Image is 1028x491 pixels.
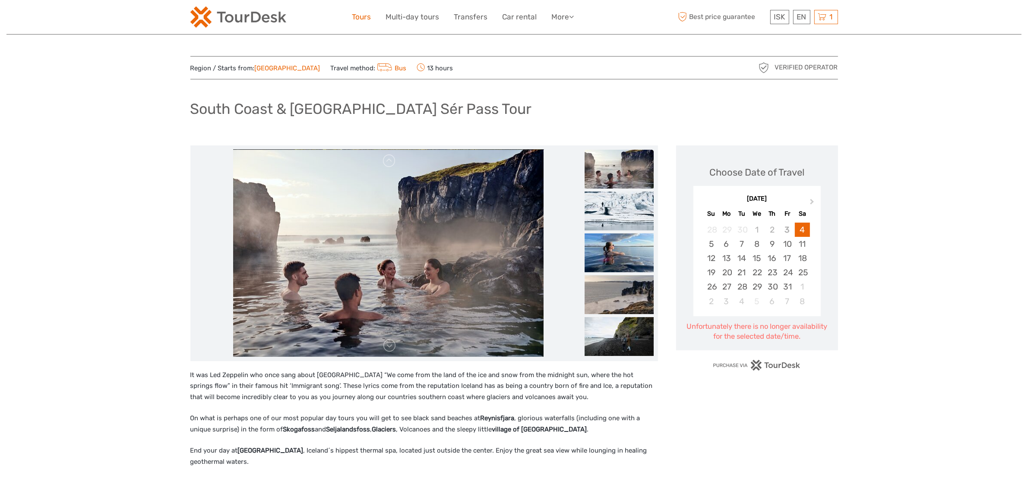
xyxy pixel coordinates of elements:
div: Su [704,208,719,220]
span: Verified Operator [775,63,838,72]
div: Not available Sunday, September 28th, 2025 [704,223,719,237]
div: Choose Thursday, November 6th, 2025 [765,294,780,308]
a: [GEOGRAPHIC_DATA] [255,64,320,72]
p: We're away right now. Please check back later! [12,15,98,22]
div: Tu [734,208,749,220]
a: More [552,11,574,23]
div: Not available Tuesday, September 30th, 2025 [734,223,749,237]
span: Region / Starts from: [190,64,320,73]
strong: [GEOGRAPHIC_DATA] [238,447,304,454]
a: Car rental [503,11,537,23]
div: Choose Monday, October 6th, 2025 [719,237,734,251]
a: Multi-day tours [386,11,440,23]
div: EN [793,10,810,24]
strong: Glaciers [372,425,396,433]
span: 13 hours [417,62,453,74]
div: month 2025-10 [696,223,818,308]
div: Choose Thursday, October 9th, 2025 [765,237,780,251]
div: Sa [795,208,810,220]
div: Choose Thursday, October 23rd, 2025 [765,265,780,280]
img: c6060d95a77049bfb944c4cf1df7958e_slider_thumbnail.jpg [585,275,654,314]
span: Best price guarantee [676,10,768,24]
span: Travel method: [331,62,407,74]
a: Bus [376,64,407,72]
div: Choose Tuesday, October 28th, 2025 [734,280,749,294]
img: 120-15d4194f-c635-41b9-a512-a3cb382bfb57_logo_small.png [190,6,286,28]
h1: South Coast & [GEOGRAPHIC_DATA] Sér Pass Tour [190,100,532,118]
div: Choose Wednesday, October 29th, 2025 [749,280,764,294]
div: We [749,208,764,220]
div: Choose Monday, October 13th, 2025 [719,251,734,265]
div: Not available Wednesday, November 5th, 2025 [749,294,764,308]
div: Choose Monday, October 20th, 2025 [719,265,734,280]
div: Mo [719,208,734,220]
div: Choose Wednesday, October 8th, 2025 [749,237,764,251]
div: Choose Sunday, October 19th, 2025 [704,265,719,280]
div: Choose Saturday, November 8th, 2025 [795,294,810,308]
div: Choose Saturday, October 4th, 2025 [795,223,810,237]
div: Not available Friday, October 3rd, 2025 [780,223,795,237]
div: Choose Thursday, October 16th, 2025 [765,251,780,265]
div: Choose Friday, October 31st, 2025 [780,280,795,294]
div: Choose Friday, November 7th, 2025 [780,294,795,308]
div: Choose Tuesday, November 4th, 2025 [734,294,749,308]
img: e838b827a46944a282eeecfdc0fe28a3_slider_thumbnail.jpg [585,317,654,356]
div: Fr [780,208,795,220]
p: It was Led Zeppelin who once sang about [GEOGRAPHIC_DATA] “We come from the land of the ice and s... [190,370,658,403]
strong: village of [GEOGRAPHIC_DATA] [492,425,587,433]
div: Choose Sunday, November 2nd, 2025 [704,294,719,308]
div: Choose Tuesday, October 7th, 2025 [734,237,749,251]
div: Choose Date of Travel [709,166,804,179]
div: Th [765,208,780,220]
img: 23c0a68cb2e54ce5a7b149943f716663_main_slider.jpg [233,150,544,357]
div: Not available Wednesday, October 1st, 2025 [749,223,764,237]
div: Not available Monday, September 29th, 2025 [719,223,734,237]
div: [DATE] [693,195,821,204]
div: Choose Saturday, October 18th, 2025 [795,251,810,265]
button: Next Month [806,197,820,211]
div: Choose Sunday, October 12th, 2025 [704,251,719,265]
div: Choose Tuesday, October 14th, 2025 [734,251,749,265]
img: ca7819a4721f4755b1f1f317d9305018_slider_thumbnail.jpg [585,192,654,230]
img: 23c0a68cb2e54ce5a7b149943f716663_slider_thumbnail.jpg [585,150,654,189]
a: Transfers [454,11,488,23]
p: On what is perhaps one of our most popular day tours you will get to see black sand beaches at , ... [190,413,658,435]
img: PurchaseViaTourDesk.png [713,360,800,371]
p: End your day at , Iceland´s hippest thermal spa, located just outside the center. Enjoy the great... [190,445,658,467]
div: Choose Monday, November 3rd, 2025 [719,294,734,308]
div: Choose Sunday, October 5th, 2025 [704,237,719,251]
img: verified_operator_grey_128.png [757,61,771,75]
a: Tours [352,11,371,23]
button: Open LiveChat chat widget [99,13,110,24]
div: Choose Saturday, November 1st, 2025 [795,280,810,294]
strong: Seljalandsfoss [326,425,370,433]
div: Choose Tuesday, October 21st, 2025 [734,265,749,280]
strong: Skogafoss [283,425,315,433]
span: ISK [774,13,785,21]
div: Choose Wednesday, October 15th, 2025 [749,251,764,265]
div: Choose Friday, October 10th, 2025 [780,237,795,251]
div: Choose Saturday, October 11th, 2025 [795,237,810,251]
span: 1 [829,13,834,21]
div: Choose Friday, October 24th, 2025 [780,265,795,280]
div: Choose Wednesday, October 22nd, 2025 [749,265,764,280]
strong: Reynisfjara [481,414,515,422]
div: Not available Thursday, October 2nd, 2025 [765,223,780,237]
div: Choose Saturday, October 25th, 2025 [795,265,810,280]
div: Choose Friday, October 17th, 2025 [780,251,795,265]
div: Choose Thursday, October 30th, 2025 [765,280,780,294]
img: ec3f7f49a2ff4c0b9d00bc1324f4deb2_slider_thumbnail.jpeg [585,233,654,272]
div: Choose Sunday, October 26th, 2025 [704,280,719,294]
div: Choose Monday, October 27th, 2025 [719,280,734,294]
div: Unfortunately there is no longer availability for the selected date/time. [685,321,829,342]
